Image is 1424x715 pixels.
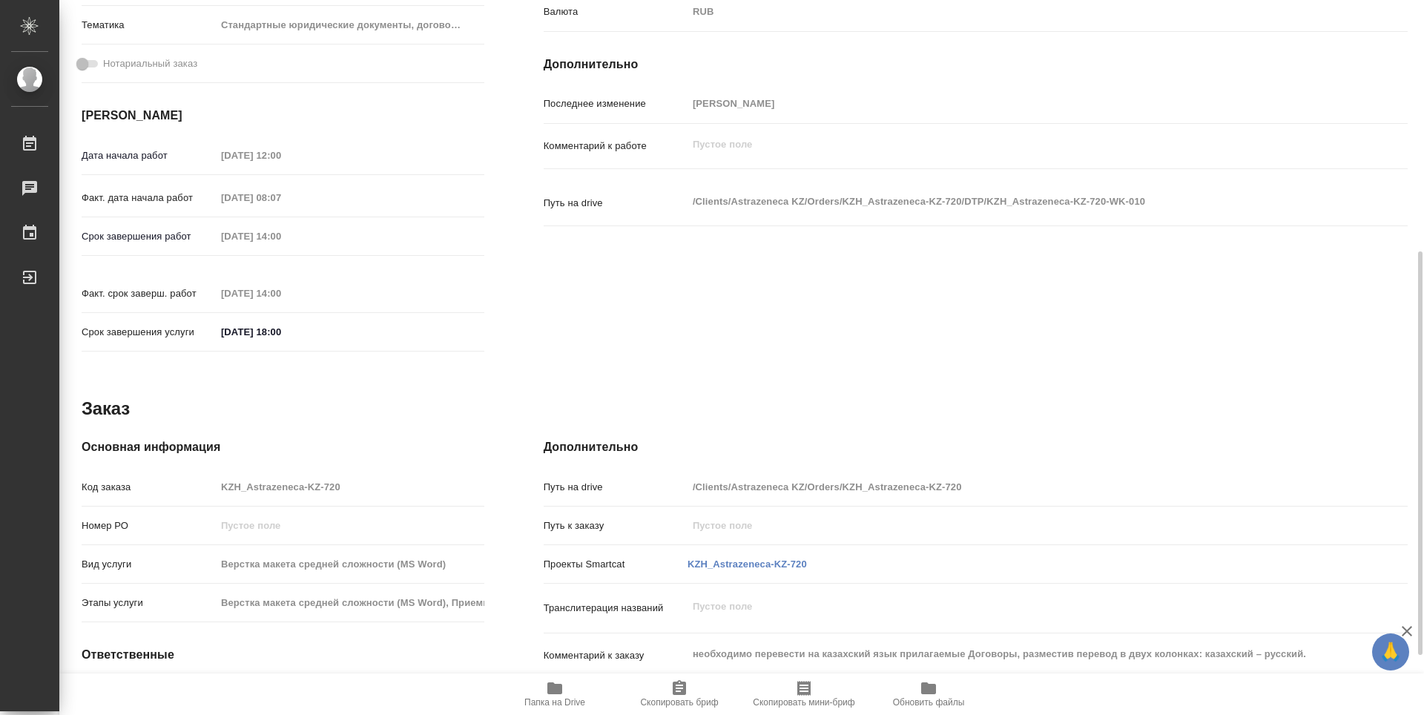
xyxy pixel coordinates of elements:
p: Последнее изменение [544,96,688,111]
p: Путь к заказу [544,518,688,533]
p: Вид услуги [82,557,216,572]
input: Пустое поле [216,553,484,575]
input: Пустое поле [216,187,346,208]
p: Проекты Smartcat [544,557,688,572]
p: Код заказа [82,480,216,495]
p: Транслитерация названий [544,601,688,616]
input: Пустое поле [688,476,1336,498]
button: Папка на Drive [492,673,617,715]
button: Скопировать бриф [617,673,742,715]
input: Пустое поле [216,592,484,613]
input: Пустое поле [216,283,346,304]
p: Путь на drive [544,196,688,211]
input: Пустое поле [216,476,484,498]
p: Факт. срок заверш. работ [82,286,216,301]
input: Пустое поле [216,515,484,536]
button: 🙏 [1372,633,1409,670]
h4: [PERSON_NAME] [82,107,484,125]
a: KZH_Astrazeneca-KZ-720 [688,559,807,570]
button: Обновить файлы [866,673,991,715]
h4: Дополнительно [544,56,1408,73]
p: Комментарий к заказу [544,648,688,663]
p: Номер РО [82,518,216,533]
button: Скопировать мини-бриф [742,673,866,715]
span: Папка на Drive [524,697,585,708]
textarea: /Clients/Astrazeneca KZ/Orders/KZH_Astrazeneca-KZ-720/DTP/KZH_Astrazeneca-KZ-720-WK-010 [688,189,1336,214]
p: Тематика [82,18,216,33]
div: Стандартные юридические документы, договоры, уставы [216,13,484,38]
h4: Основная информация [82,438,484,456]
input: Пустое поле [216,225,346,247]
input: Пустое поле [688,515,1336,536]
p: Факт. дата начала работ [82,191,216,205]
span: Обновить файлы [893,697,965,708]
p: Валюта [544,4,688,19]
span: Скопировать мини-бриф [753,697,854,708]
input: Пустое поле [688,93,1336,114]
h2: Заказ [82,397,130,421]
span: Скопировать бриф [640,697,718,708]
p: Путь на drive [544,480,688,495]
textarea: необходимо перевести на казахский язык прилагаемые Договоры, разместив перевод в двух колонках: к... [688,642,1336,667]
p: Срок завершения услуги [82,325,216,340]
p: Этапы услуги [82,596,216,610]
p: Комментарий к работе [544,139,688,154]
span: 🙏 [1378,636,1403,668]
h4: Дополнительно [544,438,1408,456]
input: ✎ Введи что-нибудь [216,321,346,343]
p: Срок завершения работ [82,229,216,244]
span: Нотариальный заказ [103,56,197,71]
input: Пустое поле [216,145,346,166]
p: Дата начала работ [82,148,216,163]
h4: Ответственные [82,646,484,664]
